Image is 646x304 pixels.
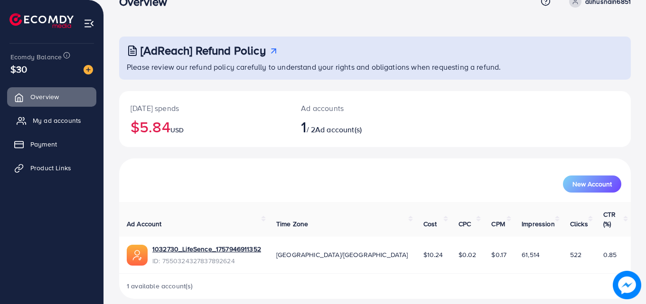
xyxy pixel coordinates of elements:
span: Product Links [30,163,71,173]
img: menu [84,18,94,29]
span: 1 available account(s) [127,281,193,291]
p: Ad accounts [301,102,406,114]
span: Ecomdy Balance [10,52,62,62]
h2: / 2 [301,118,406,136]
span: 0.85 [603,250,617,259]
span: $0.02 [459,250,477,259]
img: image [84,65,93,74]
span: Overview [30,92,59,101]
span: Time Zone [276,219,308,229]
a: Product Links [7,158,96,177]
h2: $5.84 [131,118,278,136]
span: 61,514 [522,250,540,259]
h3: [AdReach] Refund Policy [140,44,266,57]
span: ID: 7550324327837892624 [152,256,261,266]
span: CTR (%) [603,210,616,229]
img: ic-ads-acc.e4c84228.svg [127,245,148,266]
span: Cost [423,219,437,229]
span: 522 [570,250,581,259]
img: logo [9,13,74,28]
span: Ad account(s) [315,124,362,135]
span: [GEOGRAPHIC_DATA]/[GEOGRAPHIC_DATA] [276,250,408,259]
span: 1 [301,116,306,138]
span: CPM [491,219,505,229]
span: My ad accounts [33,116,81,125]
span: Impression [522,219,555,229]
p: [DATE] spends [131,102,278,114]
span: New Account [572,181,612,187]
a: 1032730_LifeSence_1757946911352 [152,244,261,254]
span: USD [170,125,184,135]
span: Ad Account [127,219,162,229]
span: Clicks [570,219,588,229]
span: $10.24 [423,250,443,259]
img: image [614,272,641,299]
span: CPC [459,219,471,229]
span: $0.17 [491,250,506,259]
span: Payment [30,139,57,149]
span: $30 [10,62,27,76]
a: Overview [7,87,96,106]
a: Payment [7,135,96,154]
p: Please review our refund policy carefully to understand your rights and obligations when requesti... [127,61,625,73]
button: New Account [563,175,621,193]
a: My ad accounts [7,111,96,130]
